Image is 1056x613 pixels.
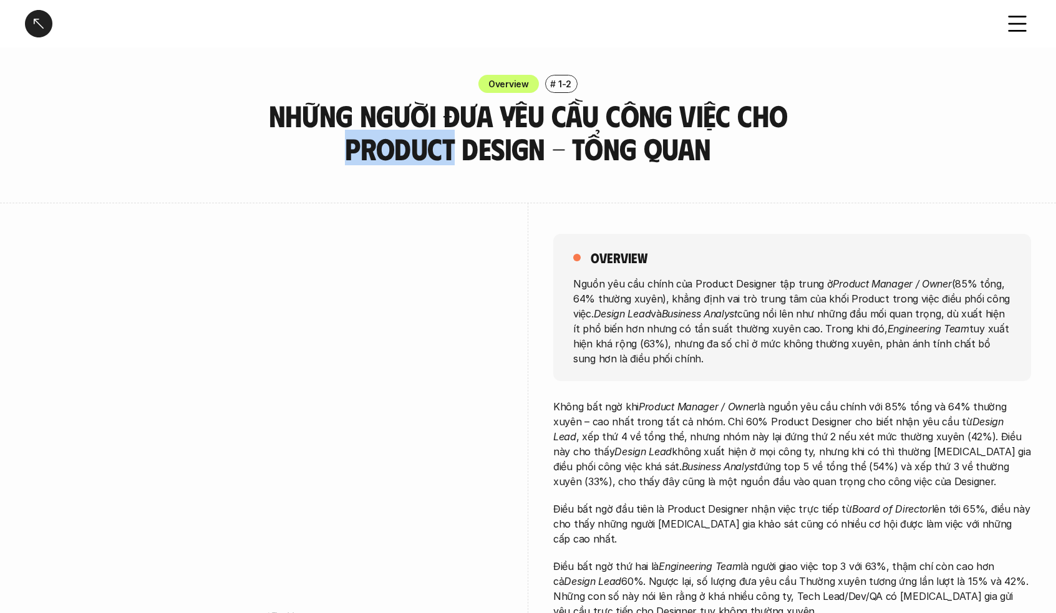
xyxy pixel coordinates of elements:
[263,99,793,165] h3: Những người đưa yêu cầu công việc cho Product Design - Tổng quan
[639,400,757,413] em: Product Manager / Owner
[550,79,556,89] h6: #
[888,322,969,334] em: Engineering Team
[662,307,737,319] em: Business Analyst
[659,560,740,572] em: Engineering Team
[553,501,1031,546] p: Điều bất ngờ đầu tiên là Product Designer nhận việc trực tiếp từ lên tới 65%, điều này cho thấy n...
[682,460,757,473] em: Business Analyst
[573,276,1011,365] p: Nguồn yêu cầu chính của Product Designer tập trung ở (85% tổng, 64% thường xuyên), khẳng định vai...
[591,249,647,266] h5: overview
[558,77,571,90] p: 1-2
[553,399,1031,489] p: Không bất ngờ khi là nguồn yêu cầu chính với 85% tổng và 64% thường xuyên – cao nhất trong tất cả...
[564,575,621,587] em: Design Lead
[594,307,651,319] em: Design Lead
[614,445,672,458] em: Design Lead
[852,503,932,515] em: Board of Director
[488,77,529,90] p: Overview
[25,234,503,608] iframe: Interactive or visual content
[833,277,951,289] em: Product Manager / Owner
